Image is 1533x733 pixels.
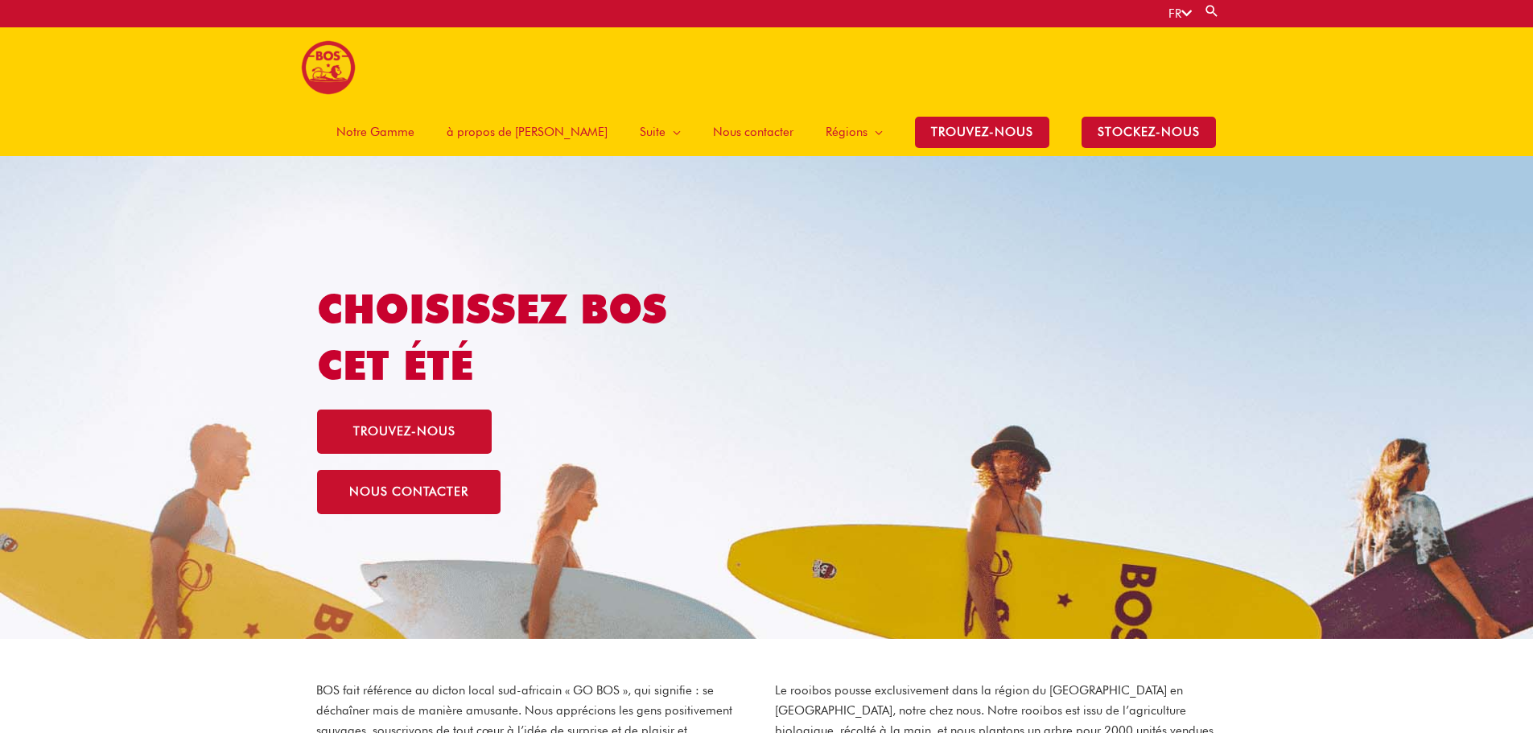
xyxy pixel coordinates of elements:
a: trouvez-nous [317,410,492,454]
a: Suite [624,108,697,156]
span: Notre Gamme [336,108,414,156]
a: à propos de [PERSON_NAME] [431,108,624,156]
span: Nous contacter [713,108,793,156]
span: Régions [826,108,867,156]
nav: Site Navigation [308,108,1232,156]
a: TROUVEZ-NOUS [899,108,1065,156]
span: trouvez-nous [353,426,455,438]
a: Nous contacter [697,108,810,156]
a: Search button [1204,3,1220,19]
span: à propos de [PERSON_NAME] [447,108,608,156]
a: FR [1168,6,1192,21]
span: nous contacter [349,486,468,498]
img: BOS logo finals-200px [301,40,356,95]
h1: Choisissez BOS cet été [317,281,723,393]
span: stockez-nous [1082,117,1216,148]
span: Suite [640,108,666,156]
a: stockez-nous [1065,108,1232,156]
a: nous contacter [317,470,501,514]
a: Notre Gamme [320,108,431,156]
a: Régions [810,108,899,156]
span: TROUVEZ-NOUS [915,117,1049,148]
